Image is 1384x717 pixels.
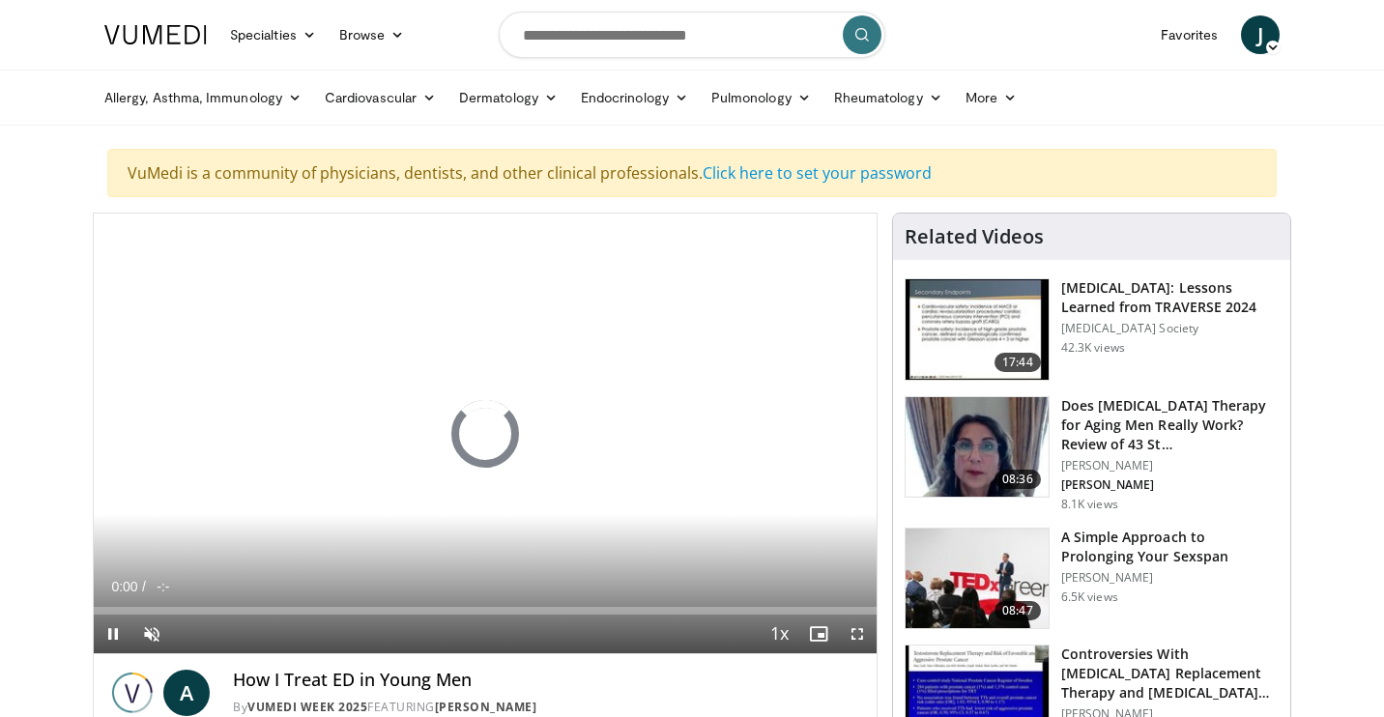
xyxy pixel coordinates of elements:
[163,670,210,716] a: A
[700,78,822,117] a: Pulmonology
[233,670,861,691] h4: How I Treat ED in Young Men
[1061,321,1279,336] p: [MEDICAL_DATA] Society
[94,214,877,654] video-js: Video Player
[109,670,156,716] img: Vumedi Week 2025
[435,699,537,715] a: [PERSON_NAME]
[447,78,569,117] a: Dermatology
[1061,589,1118,605] p: 6.5K views
[313,78,447,117] a: Cardiovascular
[954,78,1028,117] a: More
[93,78,313,117] a: Allergy, Asthma, Immunology
[906,529,1049,629] img: c4bd4661-e278-4c34-863c-57c104f39734.150x105_q85_crop-smart_upscale.jpg
[905,528,1279,630] a: 08:47 A Simple Approach to Prolonging Your Sexspan [PERSON_NAME] 6.5K views
[1061,396,1279,454] h3: Does [MEDICAL_DATA] Therapy for Aging Men Really Work? Review of 43 St…
[569,78,700,117] a: Endocrinology
[995,470,1041,489] span: 08:36
[1061,278,1279,317] h3: [MEDICAL_DATA]: Lessons Learned from TRAVERSE 2024
[1061,497,1118,512] p: 8.1K views
[906,279,1049,380] img: 1317c62a-2f0d-4360-bee0-b1bff80fed3c.150x105_q85_crop-smart_upscale.jpg
[1061,458,1279,473] p: [PERSON_NAME]
[761,615,799,653] button: Playback Rate
[703,162,932,184] a: Click here to set your password
[1149,15,1229,54] a: Favorites
[1061,645,1279,703] h3: Controversies With [MEDICAL_DATA] Replacement Therapy and [MEDICAL_DATA] Can…
[1061,340,1125,356] p: 42.3K views
[111,579,137,594] span: 0:00
[838,615,877,653] button: Fullscreen
[905,225,1044,248] h4: Related Videos
[905,278,1279,381] a: 17:44 [MEDICAL_DATA]: Lessons Learned from TRAVERSE 2024 [MEDICAL_DATA] Society 42.3K views
[799,615,838,653] button: Enable picture-in-picture mode
[499,12,885,58] input: Search topics, interventions
[107,149,1277,197] div: VuMedi is a community of physicians, dentists, and other clinical professionals.
[1061,477,1279,493] p: [PERSON_NAME]
[995,353,1041,372] span: 17:44
[233,699,861,716] div: By FEATURING
[142,579,146,594] span: /
[157,579,169,594] span: -:-
[247,699,367,715] a: Vumedi Week 2025
[1061,570,1279,586] p: [PERSON_NAME]
[328,15,417,54] a: Browse
[995,601,1041,620] span: 08:47
[822,78,954,117] a: Rheumatology
[94,607,877,615] div: Progress Bar
[1241,15,1280,54] a: J
[905,396,1279,512] a: 08:36 Does [MEDICAL_DATA] Therapy for Aging Men Really Work? Review of 43 St… [PERSON_NAME] [PERS...
[94,615,132,653] button: Pause
[906,397,1049,498] img: 4d4bce34-7cbb-4531-8d0c-5308a71d9d6c.150x105_q85_crop-smart_upscale.jpg
[132,615,171,653] button: Unmute
[104,25,207,44] img: VuMedi Logo
[218,15,328,54] a: Specialties
[1061,528,1279,566] h3: A Simple Approach to Prolonging Your Sexspan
